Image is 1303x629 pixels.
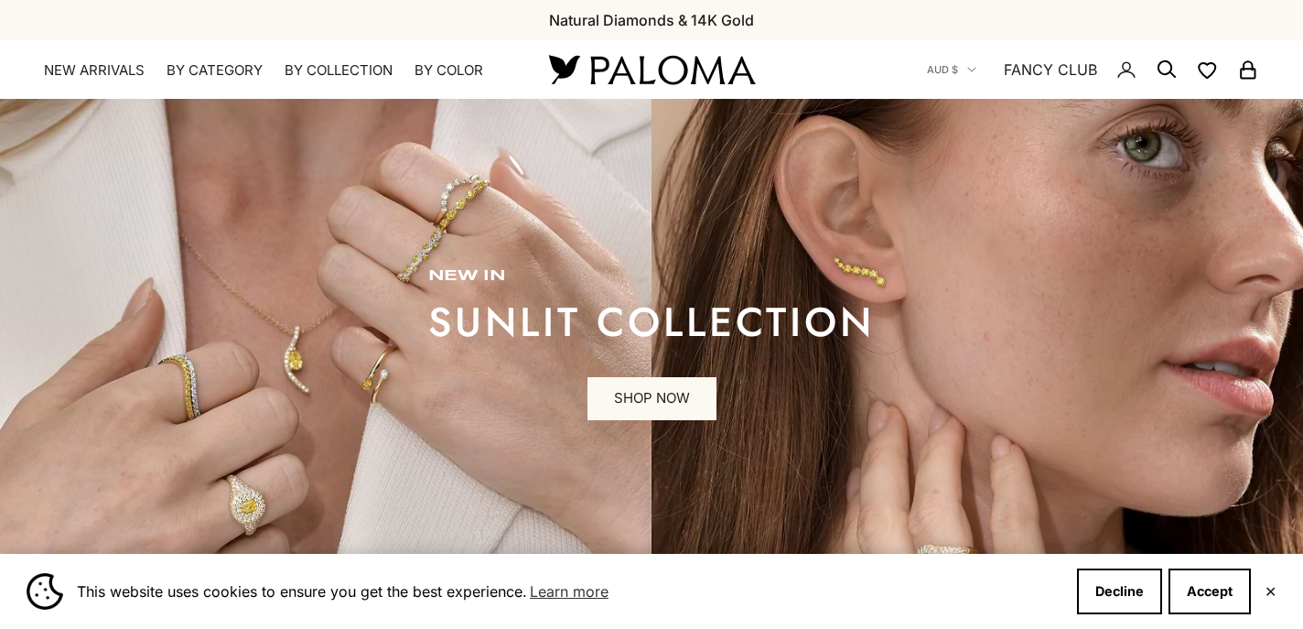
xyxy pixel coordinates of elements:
span: This website uses cookies to ensure you get the best experience. [77,578,1062,605]
p: sunlit collection [428,304,875,341]
p: Natural Diamonds & 14K Gold [549,8,754,32]
nav: Secondary navigation [927,40,1259,99]
summary: By Collection [285,61,393,80]
a: NEW ARRIVALS [44,61,145,80]
summary: By Category [167,61,263,80]
span: AUD $ [927,61,958,78]
button: Close [1265,586,1276,597]
summary: By Color [415,61,483,80]
a: Learn more [527,578,611,605]
p: new in [428,267,875,286]
img: Cookie banner [27,573,63,610]
nav: Primary navigation [44,61,505,80]
a: SHOP NOW [587,377,716,421]
button: Decline [1077,569,1162,614]
button: Accept [1168,569,1251,614]
a: FANCY CLUB [1004,58,1097,81]
button: AUD $ [927,61,976,78]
